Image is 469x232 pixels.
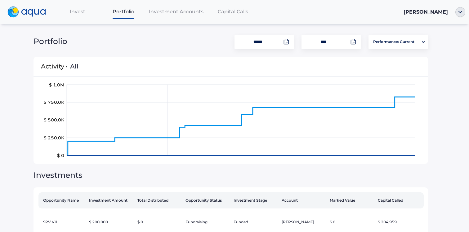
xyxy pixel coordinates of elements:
[279,213,327,231] td: [PERSON_NAME]
[57,153,64,158] tspan: $ 0
[113,9,134,15] span: Portfolio
[33,37,67,46] span: Portfolio
[404,9,448,15] span: [PERSON_NAME]
[87,192,135,208] th: Investment Amount
[183,192,231,208] th: Opportunity Status
[7,7,46,18] img: logo
[455,7,465,17] img: ellipse
[218,9,248,15] span: Capital Calls
[33,170,83,180] span: Investments
[70,63,78,70] span: All
[100,5,146,18] a: Portfolio
[149,9,203,15] span: Investment Accounts
[283,39,289,45] img: calendar
[55,5,100,18] a: Invest
[183,213,231,231] td: Fundraising
[375,192,423,208] th: Capital Called
[87,213,135,231] td: $ 200,000
[422,41,425,43] img: portfolio-arrow
[373,36,414,48] span: Performance: Current
[70,9,85,15] span: Invest
[135,213,183,231] td: $ 0
[350,39,356,45] img: calendar
[49,82,64,88] tspan: $ 1.0M
[231,213,279,231] td: Funded
[146,5,206,18] a: Investment Accounts
[279,192,327,208] th: Account
[44,99,65,105] tspan: $ 750.0K
[38,213,87,231] td: SPV VII
[327,213,375,231] td: $ 0
[41,55,68,78] span: Activity •
[327,192,375,208] th: Marked Value
[206,5,260,18] a: Capital Calls
[375,213,423,231] td: $ 204,959
[135,192,183,208] th: Total Distributed
[38,192,87,208] th: Opportunity Name
[4,5,55,19] a: logo
[44,135,65,141] tspan: $ 250.0K
[231,192,279,208] th: Investment Stage
[368,35,428,49] button: Performance: Currentportfolio-arrow
[44,117,65,123] tspan: $ 500.0K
